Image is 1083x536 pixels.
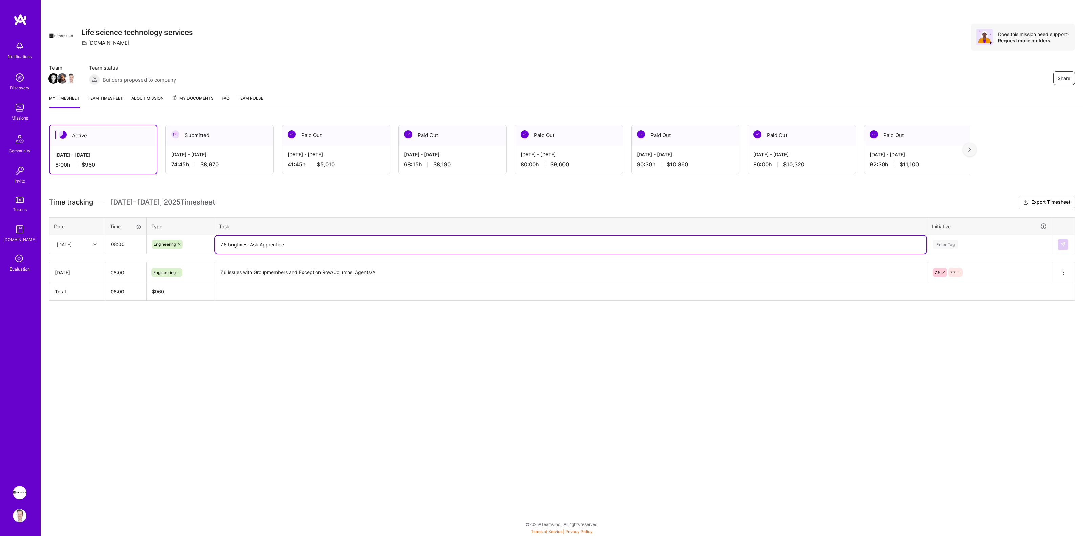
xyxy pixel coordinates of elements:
i: icon Download [1023,199,1029,206]
img: Builders proposed to company [89,74,100,85]
span: $9,600 [550,161,569,168]
a: User Avatar [11,509,28,522]
img: Company Logo [49,24,73,48]
img: Paid Out [870,130,878,138]
a: Team Member Avatar [49,73,58,84]
div: Paid Out [864,125,972,146]
div: [DATE] - [DATE] [870,151,967,158]
span: $960 [82,161,95,168]
img: Submitted [171,130,179,138]
div: Active [50,125,157,146]
div: 8:00 h [55,161,151,168]
img: teamwork [13,101,26,114]
img: guide book [13,222,26,236]
th: Type [147,217,214,235]
img: bell [13,39,26,53]
img: discovery [13,71,26,84]
a: Team Member Avatar [58,73,67,84]
img: Paid Out [521,130,529,138]
span: My Documents [172,94,214,102]
span: Team status [89,64,176,71]
th: Date [49,217,105,235]
div: [DOMAIN_NAME] [82,39,129,46]
a: About Mission [131,94,164,108]
div: 80:00 h [521,161,617,168]
span: Engineering [154,242,176,247]
span: Team [49,64,75,71]
a: Team Pulse [238,94,263,108]
div: [DATE] [57,241,72,248]
div: Invite [15,177,25,185]
span: $8,970 [200,161,219,168]
img: Paid Out [288,130,296,138]
img: Team Member Avatar [66,73,76,84]
span: Engineering [153,270,176,275]
img: Paid Out [637,130,645,138]
div: [DATE] [55,269,100,276]
img: Apprentice: Life science technology services [13,486,26,499]
div: [DATE] - [DATE] [521,151,617,158]
a: My Documents [172,94,214,108]
img: Team Member Avatar [57,73,67,84]
span: 7.6 [935,270,940,275]
div: 68:15 h [404,161,501,168]
img: Submit [1060,242,1066,247]
img: right [968,147,971,152]
div: Time [110,223,141,230]
div: [DATE] - [DATE] [55,151,151,158]
div: 41:45 h [288,161,384,168]
img: logo [14,14,27,26]
div: [DATE] - [DATE] [404,151,501,158]
img: Team Member Avatar [48,73,59,84]
input: HH:MM [105,263,146,281]
span: Builders proposed to company [103,76,176,83]
div: Request more builders [998,37,1069,44]
i: icon SelectionTeam [13,253,26,265]
span: $ 960 [152,288,164,294]
div: Initiative [932,222,1047,230]
a: My timesheet [49,94,80,108]
div: [DATE] - [DATE] [637,151,734,158]
div: 74:45 h [171,161,268,168]
th: Total [49,282,105,301]
a: Privacy Policy [565,529,593,534]
div: Notifications [8,53,32,60]
div: Paid Out [399,125,506,146]
div: Submitted [166,125,273,146]
div: [DOMAIN_NAME] [3,236,36,243]
span: Team Pulse [238,95,263,101]
img: Paid Out [753,130,761,138]
div: Missions [12,114,28,122]
textarea: 7.6 bugfixes, Ask Apprentice [215,236,926,254]
button: Share [1053,71,1075,85]
div: Paid Out [632,125,739,146]
div: 92:30 h [870,161,967,168]
span: $5,010 [317,161,335,168]
textarea: 7.6 issues with Groupmembers and Exception Row/Columns, Agents/AI [215,263,926,282]
a: Team Member Avatar [67,73,75,84]
i: icon CompanyGray [82,40,87,46]
a: Apprentice: Life science technology services [11,486,28,499]
input: HH:MM [106,235,146,253]
div: 86:00 h [753,161,850,168]
div: [DATE] - [DATE] [171,151,268,158]
button: Export Timesheet [1019,196,1075,209]
div: Paid Out [748,125,856,146]
span: $10,860 [667,161,688,168]
span: Share [1058,75,1070,82]
img: Community [12,131,28,147]
div: Evaluation [10,265,30,273]
span: | [531,529,593,534]
span: $10,320 [783,161,804,168]
img: Avatar [976,29,993,45]
img: Active [59,131,67,139]
div: [DATE] - [DATE] [753,151,850,158]
div: Tokens [13,206,27,213]
div: Does this mission need support? [998,31,1069,37]
span: $8,190 [433,161,451,168]
div: Community [9,147,30,154]
span: Time tracking [49,198,93,207]
span: [DATE] - [DATE] , 2025 Timesheet [111,198,215,207]
a: FAQ [222,94,229,108]
h3: Life science technology services [82,28,193,37]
